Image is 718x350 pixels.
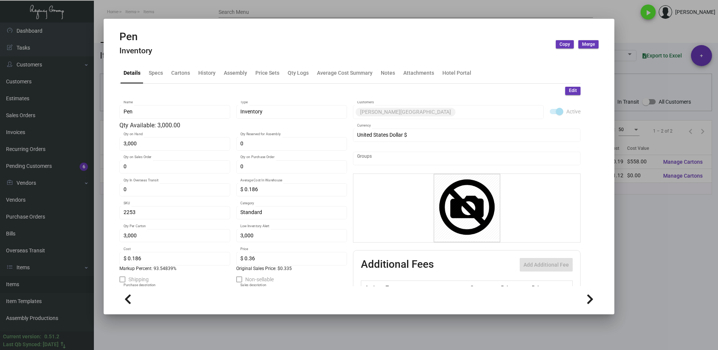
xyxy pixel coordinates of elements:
[457,109,540,115] input: Add new..
[523,262,569,268] span: Add Additional Fee
[128,275,149,284] span: Shipping
[149,69,163,77] div: Specs
[119,30,152,43] h2: Pen
[565,87,581,95] button: Edit
[288,69,309,77] div: Qty Logs
[124,69,140,77] div: Details
[520,258,573,272] button: Add Additional Fee
[560,41,570,48] span: Copy
[119,46,152,56] h4: Inventory
[3,341,59,348] div: Last Qb Synced: [DATE]
[245,275,274,284] span: Non-sellable
[3,333,41,341] div: Current version:
[171,69,190,77] div: Cartons
[384,281,468,294] th: Type
[556,40,574,48] button: Copy
[361,258,434,272] h2: Additional Fees
[356,108,456,116] mat-chip: [PERSON_NAME][GEOGRAPHIC_DATA]
[442,69,471,77] div: Hotel Portal
[403,69,434,77] div: Attachments
[224,69,247,77] div: Assembly
[361,281,384,294] th: Active
[44,333,59,341] div: 0.51.2
[578,40,599,48] button: Merge
[499,281,530,294] th: Price
[255,69,279,77] div: Price Sets
[569,87,577,94] span: Edit
[381,69,395,77] div: Notes
[468,281,499,294] th: Cost
[198,69,216,77] div: History
[582,41,595,48] span: Merge
[317,69,373,77] div: Average Cost Summary
[530,281,564,294] th: Price type
[119,121,347,130] div: Qty Available: 3,000.00
[566,107,581,116] span: Active
[357,155,577,161] input: Add new..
